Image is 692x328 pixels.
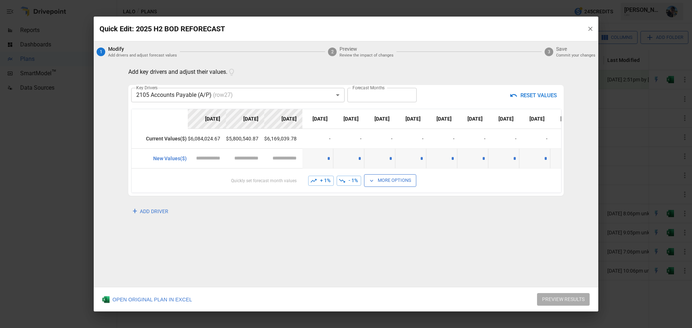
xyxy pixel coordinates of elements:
[395,129,426,149] td: -
[519,129,550,149] td: -
[302,129,333,149] td: -
[137,135,188,143] p: Current Values ($)
[340,53,394,59] p: Review the impact of changes
[308,176,334,186] button: + 1%
[426,109,457,129] th: [DATE]
[99,23,581,35] p: Quick Edit: 2025 H2 BOD REFORECAST
[333,129,364,149] td: -
[226,129,264,149] td: $5,800,540.87
[556,45,595,53] span: Save
[333,109,364,129] th: [DATE]
[137,178,297,184] p: Quickly set forecast month values
[213,91,233,98] span: (row 27 )
[133,205,137,219] span: +
[550,129,581,149] td: -
[395,109,426,129] th: [DATE]
[136,85,158,91] label: Key Drivers
[331,49,334,54] text: 2
[556,53,595,59] p: Commit your changes
[264,109,302,129] th: [DATE]
[550,109,581,129] th: [DATE]
[352,85,385,91] label: Forecast Months
[226,109,264,129] th: [DATE]
[337,176,361,186] button: - 1%
[108,53,177,59] p: Add drivers and adjust forecast values
[519,109,550,129] th: [DATE]
[302,109,333,129] th: [DATE]
[188,109,226,129] th: [DATE]
[507,88,561,103] button: RESET VALUES
[131,88,345,102] div: 2105 Accounts Payable (A/P)
[457,129,488,149] td: -
[488,129,519,149] td: -
[108,45,177,53] span: Modify
[102,296,192,303] div: OPEN ORIGINAL PLAN IN EXCEL
[457,109,488,129] th: [DATE]
[137,155,188,162] p: New Values ($)
[364,174,416,187] button: More Options
[364,109,395,129] th: [DATE]
[340,45,394,53] span: Preview
[488,109,519,129] th: [DATE]
[364,129,395,149] td: -
[128,202,174,221] button: ADD DRIVER
[128,62,236,82] p: Add key drivers and adjust their values.
[426,129,457,149] td: -
[548,49,550,54] text: 3
[188,129,226,149] td: $6,084,024.67
[537,293,590,306] button: PREVIEW RESULTS
[264,129,302,149] td: $6,169,039.78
